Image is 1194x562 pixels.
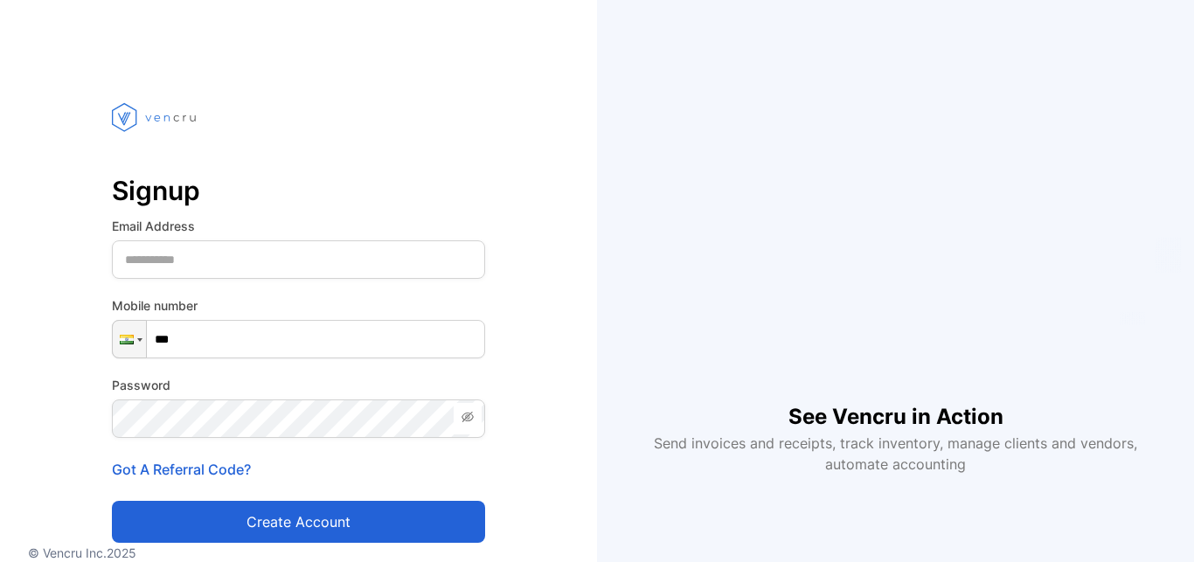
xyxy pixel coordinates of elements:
[112,70,199,164] img: vencru logo
[112,170,485,212] p: Signup
[113,321,146,357] div: India: + 91
[112,459,485,480] p: Got A Referral Code?
[112,296,485,315] label: Mobile number
[644,433,1148,475] p: Send invoices and receipts, track inventory, manage clients and vendors, automate accounting
[788,373,1003,433] h1: See Vencru in Action
[656,88,1134,373] iframe: YouTube video player
[112,376,485,394] label: Password
[112,501,485,543] button: Create account
[112,217,485,235] label: Email Address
